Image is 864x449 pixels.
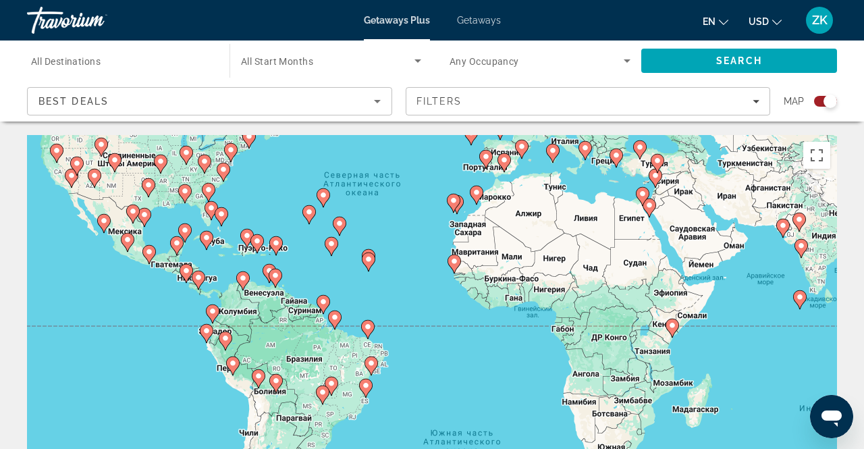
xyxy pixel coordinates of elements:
input: Select destination [31,53,212,70]
button: Change currency [749,11,782,31]
span: Map [784,92,804,111]
span: Any Occupancy [450,56,519,67]
button: Filters [406,87,771,115]
a: Getaways [457,15,501,26]
span: All Destinations [31,56,101,67]
button: Search [641,49,837,73]
mat-select: Sort by [38,93,381,109]
button: Change language [703,11,728,31]
span: USD [749,16,769,27]
button: Включить полноэкранный режим [803,142,830,169]
a: Travorium [27,3,162,38]
span: ZK [812,14,828,27]
span: Search [716,55,762,66]
span: Best Deals [38,96,109,107]
span: All Start Months [241,56,313,67]
button: User Menu [802,6,837,34]
span: en [703,16,715,27]
span: Filters [416,96,462,107]
iframe: Кнопка запуска окна обмена сообщениями [810,395,853,438]
a: Getaways Plus [364,15,430,26]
